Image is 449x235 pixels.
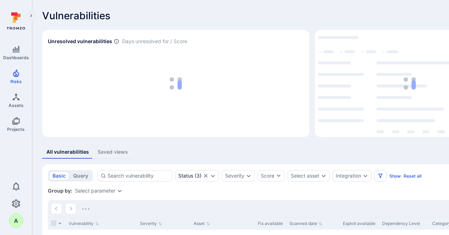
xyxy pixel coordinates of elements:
div: Exploit available [343,220,376,227]
button: Score [258,170,285,182]
button: Expand dropdown [117,188,123,194]
div: Score [261,172,274,179]
button: Filters [374,170,386,182]
div: grouping parameters [75,188,123,194]
button: Select asset [291,173,319,179]
span: Vulnerabilities [42,10,110,21]
button: basic [49,172,69,180]
span: Number of vulnerabilities in status ‘Open’ ‘Triaged’ and ‘In process’ divided by score and scanne... [114,38,119,45]
button: Go to the previous page [51,203,62,214]
div: Fix available [258,220,284,227]
span: Assets [9,103,24,108]
button: Integration [336,173,361,179]
span: Group by: [48,187,72,194]
div: All vulnerabilities [46,148,89,155]
div: andras.nemes@snowsoftware.com [9,214,23,228]
button: Severity [225,173,244,179]
button: Expand dropdown [363,173,368,179]
button: Status(3) [178,173,201,179]
button: Reset all [404,173,421,179]
img: Loading... [82,208,89,210]
button: Show [389,173,401,179]
span: Select all rows [51,220,56,226]
span: Risks [10,79,22,84]
button: query [70,172,91,180]
img: Loading... [404,77,416,90]
button: Sort by Asset [194,221,210,226]
button: Clear selection [203,173,209,179]
button: Expand dropdown [321,173,326,179]
button: Expand dropdown [210,173,216,179]
span: Days unresolved for / Score [122,38,187,45]
button: Select parameter [75,188,115,194]
span: Projects [7,127,25,132]
button: Expand dropdown [246,173,251,179]
button: Expand navigation menu [27,11,35,20]
div: Dependency Level [382,220,426,227]
button: A [9,214,23,228]
span: Dashboards [3,55,29,60]
button: Sort by Vulnerability [69,221,99,226]
button: Go to the next page [65,203,76,214]
input: Search vulnerability [108,172,169,179]
div: Saved views [98,148,128,155]
i: Expand navigation menu [29,13,34,19]
div: ( 3 ) [178,173,201,179]
h2: Unresolved vulnerabilities [48,38,112,45]
button: Sort by Scanned date [289,221,323,226]
button: Sort by Severity [140,221,162,226]
div: Status [178,173,193,179]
